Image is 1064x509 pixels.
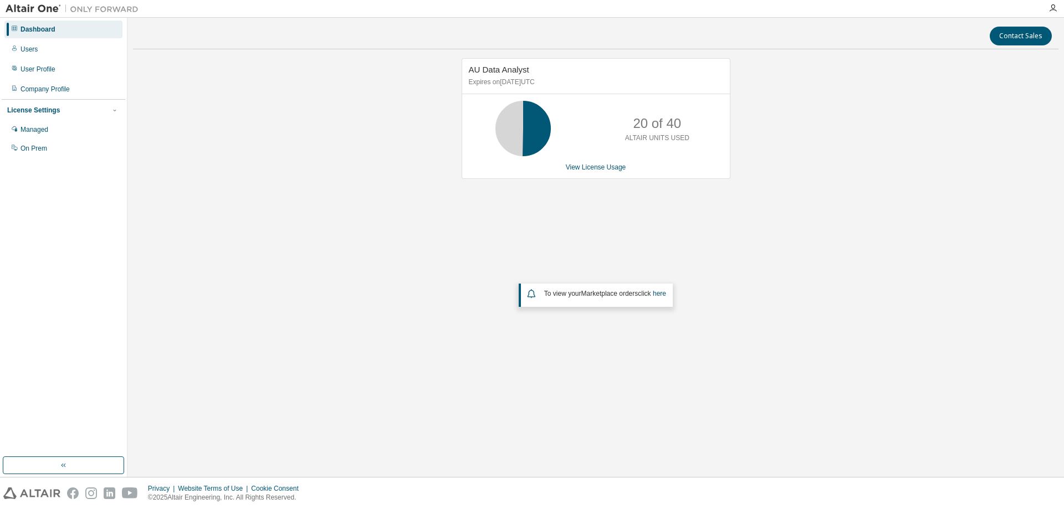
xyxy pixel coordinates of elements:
p: © 2025 Altair Engineering, Inc. All Rights Reserved. [148,493,305,502]
div: Website Terms of Use [178,484,251,493]
p: 20 of 40 [633,114,681,133]
a: here [653,290,666,297]
span: AU Data Analyst [469,65,529,74]
div: On Prem [21,144,47,153]
div: Cookie Consent [251,484,305,493]
img: linkedin.svg [104,487,115,499]
span: To view your click [544,290,666,297]
div: Dashboard [21,25,55,34]
img: instagram.svg [85,487,97,499]
div: License Settings [7,106,60,115]
div: User Profile [21,65,55,74]
img: youtube.svg [122,487,138,499]
button: Contact Sales [990,27,1052,45]
img: altair_logo.svg [3,487,60,499]
em: Marketplace orders [581,290,638,297]
img: Altair One [6,3,144,14]
div: Users [21,45,38,54]
div: Privacy [148,484,178,493]
div: Company Profile [21,85,70,94]
a: View License Usage [566,163,626,171]
p: Expires on [DATE] UTC [469,78,720,87]
img: facebook.svg [67,487,79,499]
p: ALTAIR UNITS USED [625,133,689,143]
div: Managed [21,125,48,134]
